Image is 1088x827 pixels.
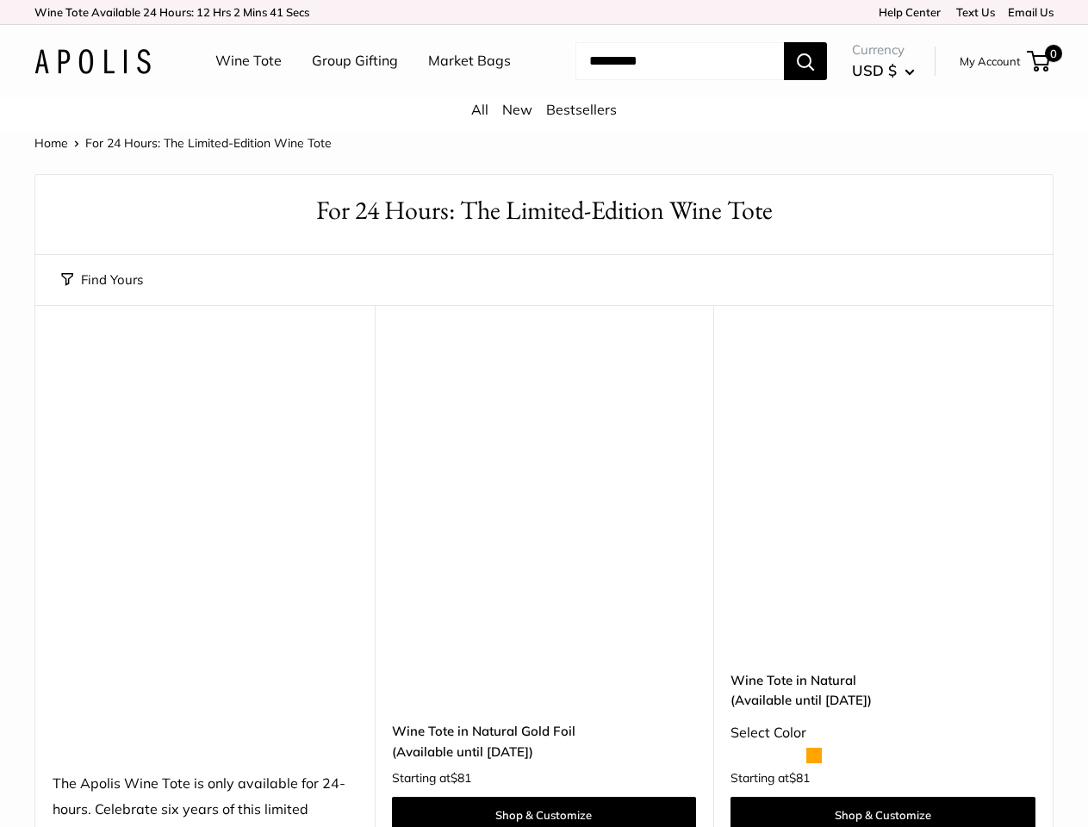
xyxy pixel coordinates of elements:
span: USD $ [852,61,897,79]
span: $81 [451,770,471,786]
div: Select Color [731,720,1035,746]
a: Home [34,135,68,151]
a: Group Gifting [312,48,398,74]
span: 12 [196,5,210,19]
a: Wine Tote in Natural Gold Foildescription_Inner compartments perfect for wine bottles, yoga mats,... [392,348,697,653]
a: Market Bags [428,48,511,74]
a: Bestsellers [546,101,617,118]
span: Starting at [392,772,471,784]
span: Secs [286,5,309,19]
a: New [502,101,532,118]
span: For 24 Hours: The Limited-Edition Wine Tote [85,135,332,151]
a: Wine Tote in Natural(Available until [DATE]) [731,670,1035,711]
a: Text Us [956,5,995,19]
a: Wine Tote in Natural Gold Foil(Available until [DATE]) [392,721,697,762]
span: $81 [789,770,810,786]
span: Starting at [731,772,810,784]
nav: Breadcrumb [34,132,332,154]
span: 2 [233,5,240,19]
a: Help Center [879,5,941,19]
a: Wine Tote [215,48,282,74]
button: Search [784,42,827,80]
button: Find Yours [61,268,143,292]
span: Currency [852,38,915,62]
a: My Account [960,51,1021,72]
a: All [471,101,488,118]
span: 0 [1045,45,1062,62]
input: Search... [575,42,784,80]
a: Email Us [1008,5,1054,19]
img: Apolis [34,49,151,74]
h1: For 24 Hours: The Limited-Edition Wine Tote [61,192,1027,229]
a: Wine Tote in NaturalWine Tote in Natural [731,348,1035,653]
span: Mins [243,5,267,19]
button: USD $ [852,57,915,84]
span: Hrs [213,5,231,19]
a: 0 [1029,51,1050,72]
span: 41 [270,5,283,19]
